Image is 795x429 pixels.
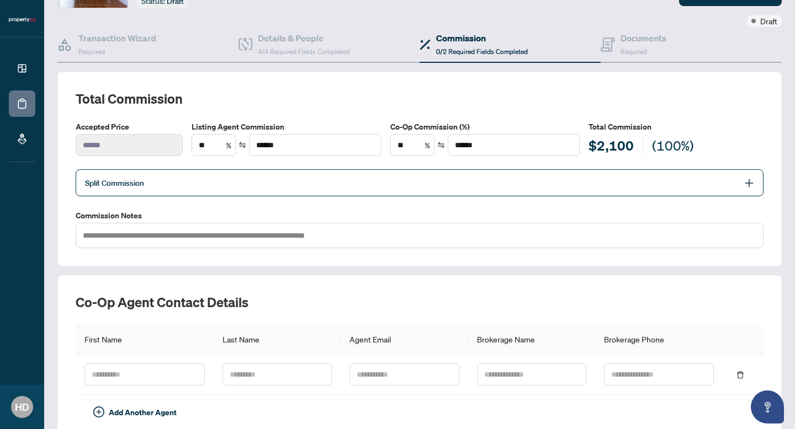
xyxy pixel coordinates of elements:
[589,121,764,133] h5: Total Commission
[652,137,694,158] h2: (100%)
[258,47,349,56] span: 4/4 Required Fields Completed
[621,47,647,56] span: Required
[109,406,177,419] span: Add Another Agent
[341,324,468,355] th: Agent Email
[9,17,35,23] img: logo
[437,141,445,149] span: swap
[744,178,754,188] span: plus
[76,324,214,355] th: First Name
[85,178,144,188] span: Split Commission
[78,31,156,45] h4: Transaction Wizard
[192,121,381,133] label: Listing Agent Commission
[621,31,666,45] h4: Documents
[390,121,580,133] label: Co-Op Commission (%)
[78,47,105,56] span: Required
[595,324,722,355] th: Brokerage Phone
[15,399,29,415] span: HD
[239,141,246,149] span: swap
[436,47,528,56] span: 0/2 Required Fields Completed
[76,293,764,311] h2: Co-op Agent Contact Details
[751,390,784,423] button: Open asap
[76,121,183,133] label: Accepted Price
[736,371,744,379] span: delete
[589,137,634,158] h2: $2,100
[468,324,595,355] th: Brokerage Name
[93,406,104,417] span: plus-circle
[760,15,777,27] span: Draft
[436,31,528,45] h4: Commission
[76,210,764,222] label: Commission Notes
[258,31,349,45] h4: Details & People
[214,324,341,355] th: Last Name
[84,404,185,421] button: Add Another Agent
[76,90,764,108] h2: Total Commission
[76,169,764,196] div: Split Commission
